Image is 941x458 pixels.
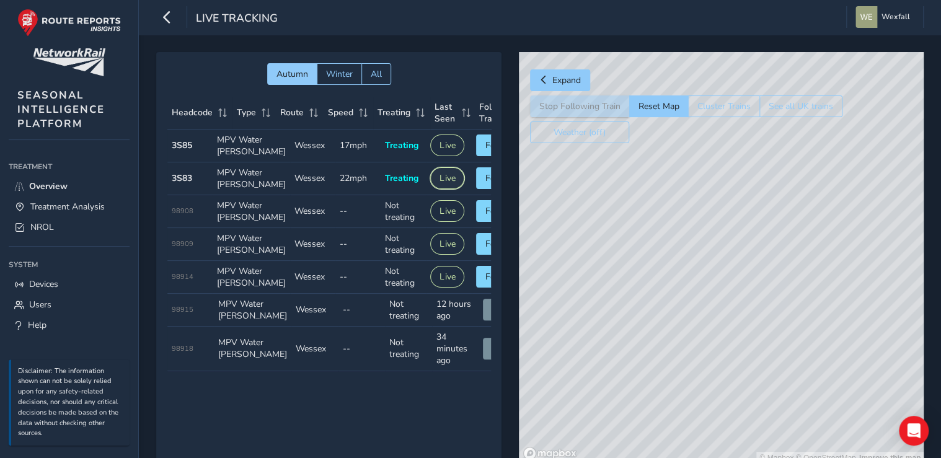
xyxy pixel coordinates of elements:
td: -- [338,294,386,327]
a: Devices [9,274,130,294]
td: Wessex [290,261,335,294]
td: MPV Water [PERSON_NAME] [213,162,290,195]
button: Live [430,200,464,222]
td: Not treating [385,327,432,371]
td: MPV Water [PERSON_NAME] [214,294,291,327]
button: View [483,299,521,320]
button: Live [430,167,464,189]
td: Not treating [381,261,426,294]
span: Treating [385,139,418,151]
img: customer logo [33,48,105,76]
button: Cluster Trains [688,95,759,117]
td: MPV Water [PERSON_NAME] [213,195,290,228]
span: Speed [328,107,353,118]
button: Reset Map [629,95,688,117]
a: Overview [9,176,130,196]
button: Weather (off) [530,121,629,143]
button: All [361,63,391,85]
span: 98918 [172,344,193,353]
span: Last Seen [435,101,457,125]
span: Help [28,319,46,331]
td: MPV Water [PERSON_NAME] [213,130,290,162]
button: Expand [530,69,590,91]
p: Disclaimer: The information shown can not be solely relied upon for any safety-related decisions,... [18,366,123,439]
span: Autumn [276,68,308,80]
td: Not treating [381,195,426,228]
button: Follow [476,134,522,156]
span: Wexfall [881,6,910,28]
td: -- [335,228,381,261]
span: Follow [485,205,513,217]
div: System [9,255,130,274]
span: Treating [378,107,410,118]
button: Follow [476,233,522,255]
td: Not treating [385,294,432,327]
strong: 3S85 [172,139,192,151]
span: Follow [485,271,513,283]
span: Treatment Analysis [30,201,105,213]
a: Users [9,294,130,315]
span: Follow Train [479,101,509,125]
span: 98908 [172,206,193,216]
span: Headcode [172,107,213,118]
span: Follow [485,139,513,151]
button: Follow [476,266,522,288]
td: -- [338,327,386,371]
td: 12 hours ago [432,294,479,327]
td: 22mph [335,162,381,195]
td: Wessex [290,162,335,195]
span: Route [280,107,304,118]
span: Users [29,299,51,310]
td: Wessex [290,228,335,261]
div: Open Intercom Messenger [899,416,929,446]
img: rr logo [17,9,121,37]
td: -- [335,261,381,294]
td: Wessex [291,327,338,371]
span: Overview [29,180,68,192]
button: Follow [476,167,522,189]
td: 17mph [335,130,381,162]
span: SEASONAL INTELLIGENCE PLATFORM [17,88,105,131]
button: Live [430,266,464,288]
button: Autumn [267,63,317,85]
button: Winter [317,63,361,85]
span: Type [237,107,256,118]
span: Winter [326,68,353,80]
td: MPV Water [PERSON_NAME] [213,261,290,294]
button: See all UK trains [759,95,842,117]
button: View [483,338,521,359]
button: Wexfall [855,6,914,28]
a: Treatment Analysis [9,196,130,217]
span: 98909 [172,239,193,249]
span: Live Tracking [196,11,278,28]
td: MPV Water [PERSON_NAME] [214,327,291,371]
button: Follow [476,200,522,222]
td: Wessex [290,130,335,162]
td: Wessex [290,195,335,228]
span: Treating [385,172,418,184]
strong: 3S83 [172,172,192,184]
td: Wessex [291,294,338,327]
span: Follow [485,172,513,184]
div: Treatment [9,157,130,176]
td: Not treating [381,228,426,261]
td: MPV Water [PERSON_NAME] [213,228,290,261]
td: 34 minutes ago [432,327,479,371]
button: Live [430,134,464,156]
span: 98914 [172,272,193,281]
a: Help [9,315,130,335]
span: All [371,68,382,80]
td: -- [335,195,381,228]
span: Expand [552,74,581,86]
img: diamond-layout [855,6,877,28]
button: Live [430,233,464,255]
span: Follow [485,238,513,250]
span: Devices [29,278,58,290]
span: 98915 [172,305,193,314]
span: NROL [30,221,54,233]
a: NROL [9,217,130,237]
